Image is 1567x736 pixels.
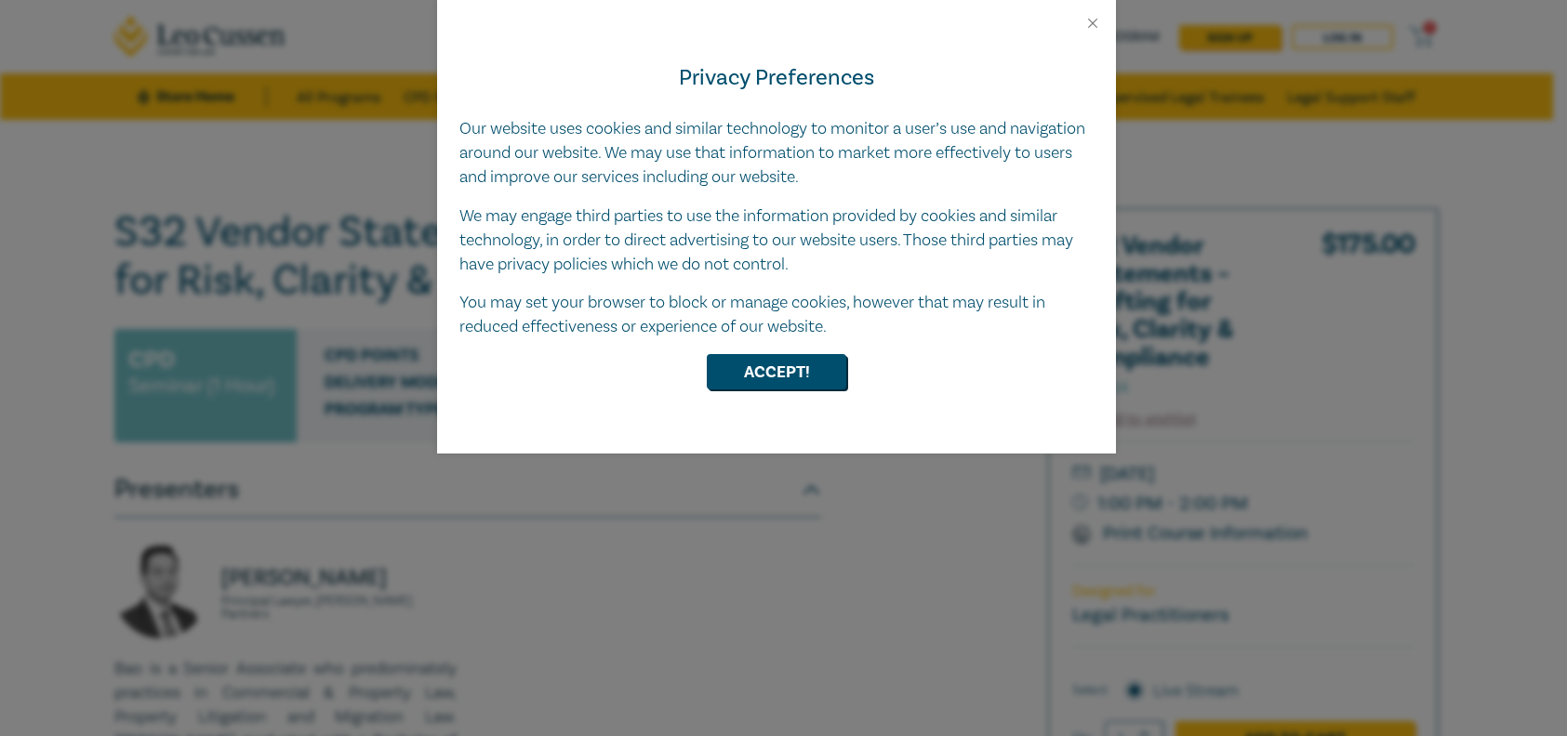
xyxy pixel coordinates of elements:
[1084,15,1101,32] button: Close
[459,204,1094,277] p: We may engage third parties to use the information provided by cookies and similar technology, in...
[459,61,1094,95] h4: Privacy Preferences
[707,354,846,389] button: Accept!
[459,117,1094,190] p: Our website uses cookies and similar technology to monitor a user’s use and navigation around our...
[459,291,1094,339] p: You may set your browser to block or manage cookies, however that may result in reduced effective...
